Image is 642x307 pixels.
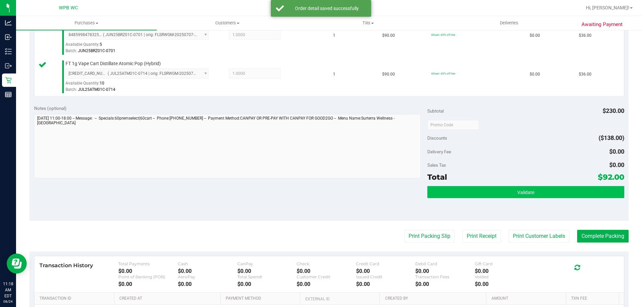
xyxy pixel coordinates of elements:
[178,261,237,266] div: Cash
[356,281,416,287] div: $0.00
[530,32,540,39] span: $0.00
[237,274,297,279] div: Total Spendr
[297,268,356,274] div: $0.00
[427,162,446,168] span: Sales Tax
[427,120,479,130] input: Promo Code
[462,230,501,243] button: Print Receipt
[415,281,475,287] div: $0.00
[3,281,13,299] p: 11:18 AM EDT
[415,261,475,266] div: Debit Card
[297,281,356,287] div: $0.00
[157,16,298,30] a: Customers
[16,20,157,26] span: Purchases
[100,42,102,47] span: 5
[431,33,455,36] span: 60cart: 60% off line
[119,296,218,301] a: Created At
[475,261,534,266] div: Gift Card
[39,296,112,301] a: Transaction ID
[66,79,216,92] div: Available Quantity:
[5,91,12,98] inline-svg: Reports
[603,107,624,114] span: $230.00
[178,281,237,287] div: $0.00
[475,281,534,287] div: $0.00
[609,161,624,168] span: $0.00
[598,172,624,182] span: $92.00
[59,5,78,11] span: WPB WC
[427,132,447,144] span: Discounts
[300,293,380,305] th: External ID
[609,148,624,155] span: $0.00
[530,71,540,78] span: $0.00
[7,254,27,274] iframe: Resource center
[581,21,623,28] span: Awaiting Payment
[78,48,115,53] span: JUN25BRZ01C-0701
[237,261,297,266] div: CanPay
[517,190,534,195] span: Validate
[577,230,629,243] button: Complete Packing
[237,281,297,287] div: $0.00
[100,81,104,86] span: 10
[118,281,178,287] div: $0.00
[404,230,455,243] button: Print Packing Slip
[427,186,624,198] button: Validate
[118,268,178,274] div: $0.00
[509,230,569,243] button: Print Customer Labels
[439,16,579,30] a: Deliveries
[475,274,534,279] div: Voided
[118,274,178,279] div: Point of Banking (POB)
[297,274,356,279] div: Customer Credit
[298,20,438,26] span: Tills
[427,149,451,154] span: Delivery Fee
[385,296,484,301] a: Created By
[34,106,67,111] span: Notes (optional)
[3,299,13,304] p: 08/24
[178,268,237,274] div: $0.00
[5,34,12,40] inline-svg: Inbound
[356,261,416,266] div: Credit Card
[415,274,475,279] div: Transaction Fees
[298,16,438,30] a: Tills
[475,268,534,274] div: $0.00
[178,274,237,279] div: AeroPay
[599,134,624,141] span: ($138.00)
[356,274,416,279] div: Issued Credit
[579,71,592,78] span: $36.00
[5,62,12,69] inline-svg: Outbound
[382,32,395,39] span: $90.00
[427,172,447,182] span: Total
[226,296,298,301] a: Payment Method
[356,268,416,274] div: $0.00
[492,296,563,301] a: Amount
[288,5,366,12] div: Order detail saved successfully
[237,268,297,274] div: $0.00
[586,5,629,10] span: Hi, [PERSON_NAME]!
[66,48,77,53] span: Batch:
[5,77,12,84] inline-svg: Retail
[5,19,12,26] inline-svg: Analytics
[297,261,356,266] div: Check
[333,71,335,78] span: 1
[415,268,475,274] div: $0.00
[427,108,444,114] span: Subtotal
[571,296,616,301] a: Txn Fee
[157,20,297,26] span: Customers
[66,40,216,53] div: Available Quantity:
[66,87,77,92] span: Batch:
[118,261,178,266] div: Total Payments
[333,32,335,39] span: 1
[5,48,12,55] inline-svg: Inventory
[78,87,115,92] span: JUL25ATM01C-0714
[66,60,161,67] span: FT 1g Vape Cart Distillate Atomic Pop (Hybrid)
[579,32,592,39] span: $36.00
[431,72,455,75] span: 60cart: 60% off line
[16,16,157,30] a: Purchases
[382,71,395,78] span: $90.00
[491,20,527,26] span: Deliveries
